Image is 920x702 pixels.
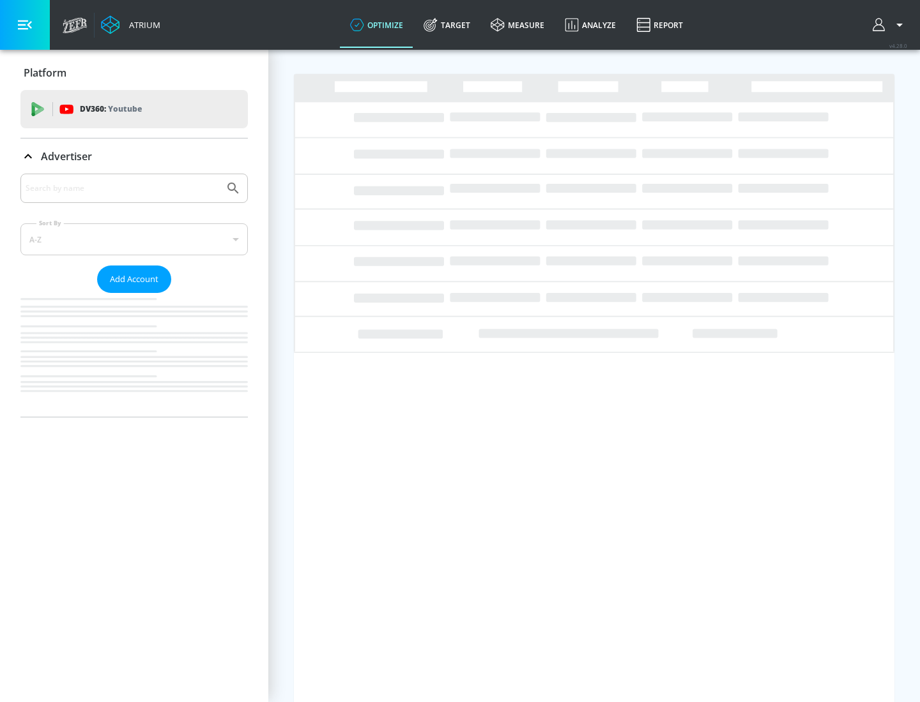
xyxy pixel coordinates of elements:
div: Advertiser [20,174,248,417]
a: measure [480,2,555,48]
div: A-Z [20,223,248,255]
div: Advertiser [20,138,248,174]
a: Report [626,2,693,48]
a: Target [413,2,480,48]
p: DV360: [80,102,142,116]
button: Add Account [97,265,171,293]
div: Platform [20,55,248,91]
input: Search by name [26,180,219,197]
p: Platform [24,66,66,80]
div: Atrium [124,19,160,31]
span: Add Account [110,272,158,287]
a: optimize [340,2,413,48]
div: DV360: Youtube [20,90,248,128]
label: Sort By [36,219,64,227]
span: v 4.28.0 [889,42,907,49]
p: Youtube [108,102,142,116]
a: Analyze [555,2,626,48]
nav: list of Advertiser [20,293,248,417]
p: Advertiser [41,149,92,163]
a: Atrium [101,15,160,34]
